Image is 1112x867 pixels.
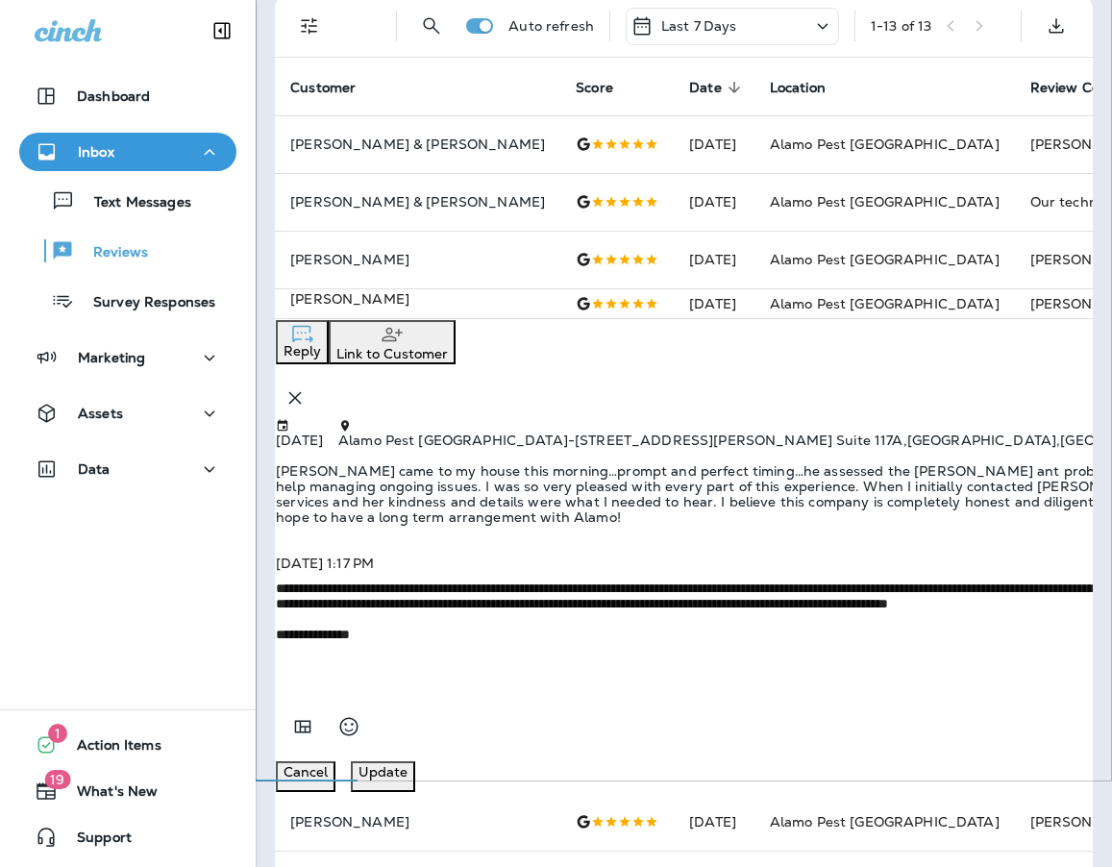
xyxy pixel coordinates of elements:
[19,231,236,271] button: Reviews
[674,173,754,231] td: [DATE]
[58,830,132,853] span: Support
[48,724,67,743] span: 1
[78,144,114,160] p: Inbox
[78,461,111,477] p: Data
[19,181,236,221] button: Text Messages
[770,295,1000,312] span: Alamo Pest [GEOGRAPHIC_DATA]
[290,289,545,309] p: [PERSON_NAME]
[674,231,754,288] td: [DATE]
[74,244,148,262] p: Reviews
[674,288,754,318] td: [DATE]
[689,79,747,96] span: Date
[19,77,236,115] button: Dashboard
[78,406,123,421] p: Assets
[19,772,236,810] button: 19What's New
[871,18,931,34] div: 1 - 13 of 13
[276,761,335,792] button: Cancel
[58,783,158,806] span: What's New
[19,281,236,321] button: Survey Responses
[276,433,323,448] p: [DATE]
[770,80,826,96] span: Location
[770,79,851,96] span: Location
[661,18,737,34] p: Last 7 Days
[351,761,415,792] button: Update
[19,818,236,856] button: Support
[284,764,328,780] p: Cancel
[290,79,381,96] span: Customer
[770,251,1000,268] span: Alamo Pest [GEOGRAPHIC_DATA]
[770,193,1000,211] span: Alamo Pest [GEOGRAPHIC_DATA]
[689,80,722,96] span: Date
[1037,7,1075,45] button: Export as CSV
[329,320,456,364] button: Link to Customer
[290,194,545,210] p: [PERSON_NAME] & [PERSON_NAME]
[19,450,236,488] button: Data
[44,770,70,789] span: 19
[290,252,545,267] p: [PERSON_NAME]
[19,726,236,764] button: 1Action Items
[290,814,545,830] p: [PERSON_NAME]
[78,350,145,365] p: Marketing
[290,7,329,45] button: Filters
[576,79,638,96] span: Score
[290,289,545,309] div: Click to view Customer Drawer
[75,194,191,212] p: Text Messages
[358,764,408,780] p: Update
[576,80,613,96] span: Score
[674,115,754,173] td: [DATE]
[508,18,594,34] p: Auto refresh
[58,737,161,760] span: Action Items
[284,707,322,746] button: Add in a premade template
[290,80,356,96] span: Customer
[290,136,545,152] p: [PERSON_NAME] & [PERSON_NAME]
[77,88,150,104] p: Dashboard
[19,338,236,377] button: Marketing
[330,707,368,746] button: Select an emoji
[74,294,215,312] p: Survey Responses
[674,793,754,851] td: [DATE]
[19,133,236,171] button: Inbox
[770,136,1000,153] span: Alamo Pest [GEOGRAPHIC_DATA]
[412,7,451,45] button: Search Reviews
[195,12,249,50] button: Collapse Sidebar
[276,320,329,364] button: Reply
[770,813,1000,830] span: Alamo Pest [GEOGRAPHIC_DATA]
[19,394,236,433] button: Assets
